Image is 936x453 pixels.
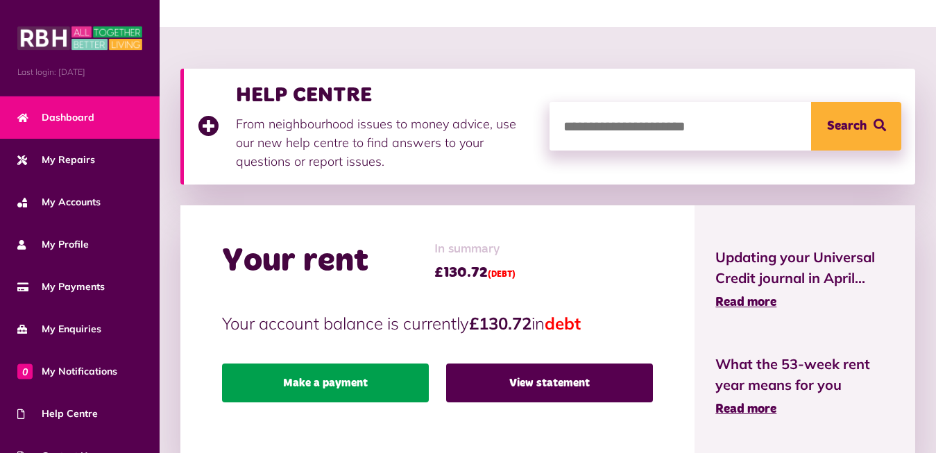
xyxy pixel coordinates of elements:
[446,364,653,402] a: View statement
[17,364,33,379] span: 0
[434,240,516,259] span: In summary
[17,364,117,379] span: My Notifications
[434,262,516,283] span: £130.72
[17,237,89,252] span: My Profile
[17,322,101,336] span: My Enquiries
[715,403,776,416] span: Read more
[545,313,581,334] span: debt
[827,102,867,151] span: Search
[17,407,98,421] span: Help Centre
[17,195,101,210] span: My Accounts
[222,241,368,282] h2: Your rent
[222,364,429,402] a: Make a payment
[715,247,894,312] a: Updating your Universal Credit journal in April... Read more
[17,66,142,78] span: Last login: [DATE]
[17,153,95,167] span: My Repairs
[715,354,894,395] span: What the 53-week rent year means for you
[236,114,536,171] p: From neighbourhood issues to money advice, use our new help centre to find answers to your questi...
[469,313,531,334] strong: £130.72
[488,271,516,279] span: (DEBT)
[715,354,894,419] a: What the 53-week rent year means for you Read more
[715,296,776,309] span: Read more
[811,102,901,151] button: Search
[715,247,894,289] span: Updating your Universal Credit journal in April...
[17,280,105,294] span: My Payments
[17,24,142,52] img: MyRBH
[17,110,94,125] span: Dashboard
[222,311,653,336] p: Your account balance is currently in
[236,83,536,108] h3: HELP CENTRE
